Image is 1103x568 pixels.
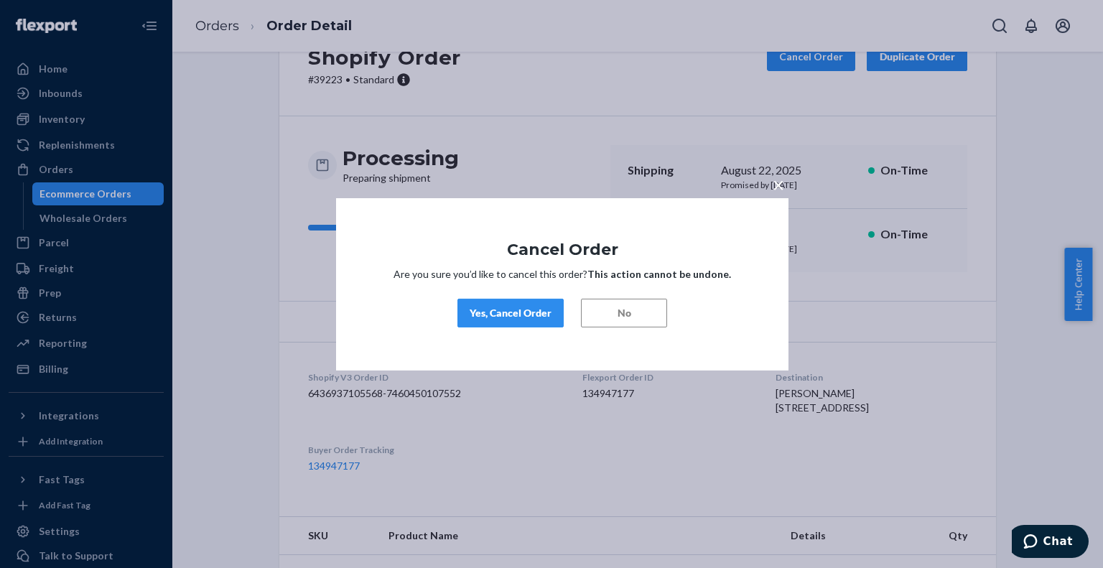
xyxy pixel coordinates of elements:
[1012,525,1089,561] iframe: Opens a widget where you can chat to one of our agents
[773,172,784,196] span: ×
[581,299,667,327] button: No
[457,299,564,327] button: Yes, Cancel Order
[379,267,745,281] p: Are you sure you’d like to cancel this order?
[379,241,745,258] h1: Cancel Order
[470,306,551,320] div: Yes, Cancel Order
[587,268,731,280] strong: This action cannot be undone.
